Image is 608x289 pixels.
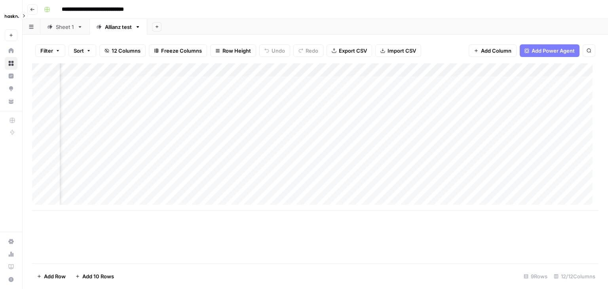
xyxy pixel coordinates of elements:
[5,9,19,23] img: Haskn Logo
[5,95,17,108] a: Your Data
[469,44,517,57] button: Add Column
[551,270,598,283] div: 12/12 Columns
[40,47,53,55] span: Filter
[259,44,290,57] button: Undo
[532,47,575,55] span: Add Power Agent
[105,23,132,31] div: Allianz test
[5,248,17,260] a: Usage
[74,47,84,55] span: Sort
[68,44,96,57] button: Sort
[56,23,74,31] div: Sheet 1
[5,57,17,70] a: Browse
[339,47,367,55] span: Export CSV
[82,272,114,280] span: Add 10 Rows
[5,235,17,248] a: Settings
[5,82,17,95] a: Opportunities
[5,273,17,286] button: Help + Support
[32,270,70,283] button: Add Row
[5,260,17,273] a: Learning Hub
[521,270,551,283] div: 9 Rows
[40,19,89,35] a: Sheet 1
[306,47,318,55] span: Redo
[520,44,579,57] button: Add Power Agent
[44,272,66,280] span: Add Row
[293,44,323,57] button: Redo
[388,47,416,55] span: Import CSV
[149,44,207,57] button: Freeze Columns
[112,47,141,55] span: 12 Columns
[70,270,119,283] button: Add 10 Rows
[161,47,202,55] span: Freeze Columns
[5,6,17,26] button: Workspace: Haskn
[375,44,421,57] button: Import CSV
[272,47,285,55] span: Undo
[89,19,147,35] a: Allianz test
[35,44,65,57] button: Filter
[210,44,256,57] button: Row Height
[222,47,251,55] span: Row Height
[99,44,146,57] button: 12 Columns
[5,44,17,57] a: Home
[481,47,511,55] span: Add Column
[5,70,17,82] a: Insights
[327,44,372,57] button: Export CSV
